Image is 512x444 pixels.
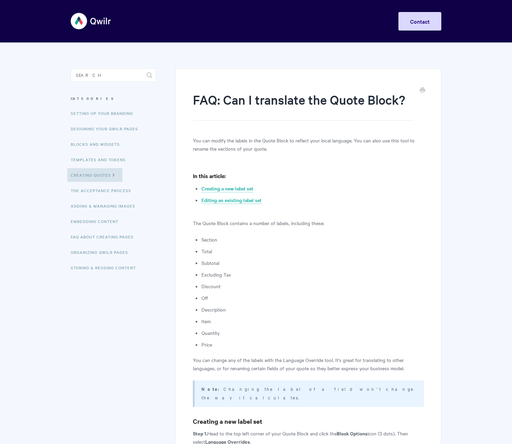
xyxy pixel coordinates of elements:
h3: Categories [71,92,156,105]
li: Subtotal [201,259,424,267]
li: Price [201,340,424,349]
p: The Quote Block contains a number of labels, including these: [193,219,424,227]
p: You can change any of the labels with the Language Override tool. It's great for translating to o... [193,356,424,372]
strong: Step 1. [193,430,207,437]
img: Qwilr Help Center [71,8,112,34]
a: Setting up your Branding [71,106,138,120]
h1: FAQ: Can I translate the Quote Block? [193,91,414,120]
a: Designing Your Qwilr Pages [71,122,143,136]
h3: Creating a new label set [193,417,424,426]
p: Changing the label of a field won't change the way it calculates. [201,385,415,401]
a: FAQ About Creating Pages [71,230,139,244]
li: Off [201,294,424,302]
strong: Block Options [337,430,368,437]
a: Embedding Content [71,214,124,228]
li: Description [201,305,424,314]
li: Quantity [201,329,424,337]
a: The Acceptance Process [71,184,136,197]
a: Editing an existing label set [201,197,261,204]
a: Templates and Tokens [71,153,131,166]
li: Total [201,247,424,255]
li: Discount [201,282,424,290]
a: Contact [398,12,441,31]
a: Blocks and Widgets [71,137,125,151]
li: Section [201,235,424,244]
strong: Note: [201,386,223,392]
a: Storing & Reusing Content [71,261,141,274]
a: Organizing Qwilr Pages [71,245,133,259]
li: Excluding Tax [201,270,424,279]
input: Search [71,68,156,82]
a: Creating a new label set [201,185,253,192]
a: Adding & Managing Images [71,199,140,213]
a: Creating Quotes [67,168,123,182]
strong: In this article: [193,172,226,179]
p: You can modify the labels in the Quote Block to reflect your local language. You can also use thi... [193,136,424,153]
li: Item [201,317,424,325]
a: Print this Article [420,87,425,94]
